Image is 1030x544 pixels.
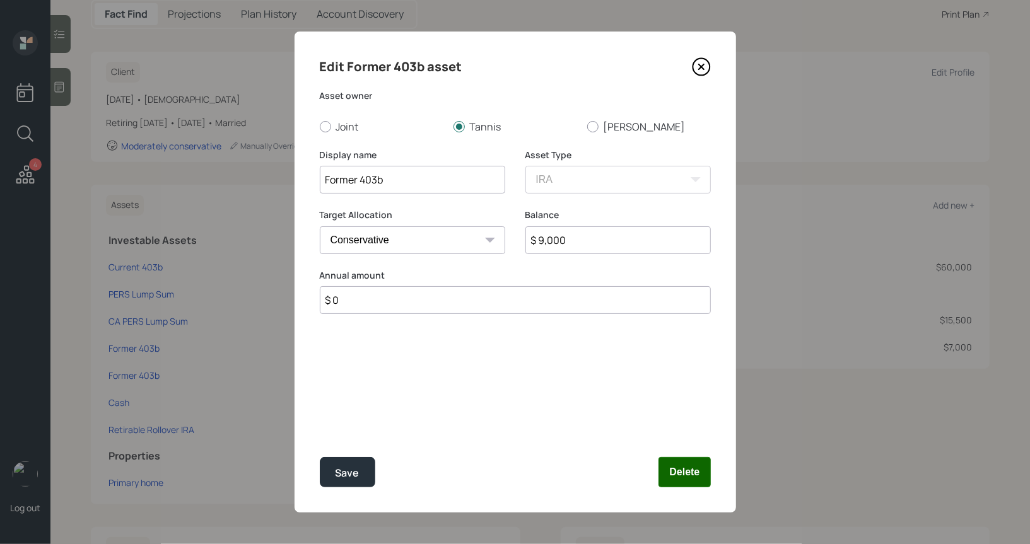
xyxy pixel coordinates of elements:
[336,465,360,482] div: Save
[320,57,462,77] h4: Edit Former 403b asset
[658,457,710,487] button: Delete
[587,120,711,134] label: [PERSON_NAME]
[320,269,711,282] label: Annual amount
[525,149,711,161] label: Asset Type
[320,149,505,161] label: Display name
[454,120,577,134] label: Tannis
[320,120,443,134] label: Joint
[320,90,711,102] label: Asset owner
[320,457,375,487] button: Save
[525,209,711,221] label: Balance
[320,209,505,221] label: Target Allocation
